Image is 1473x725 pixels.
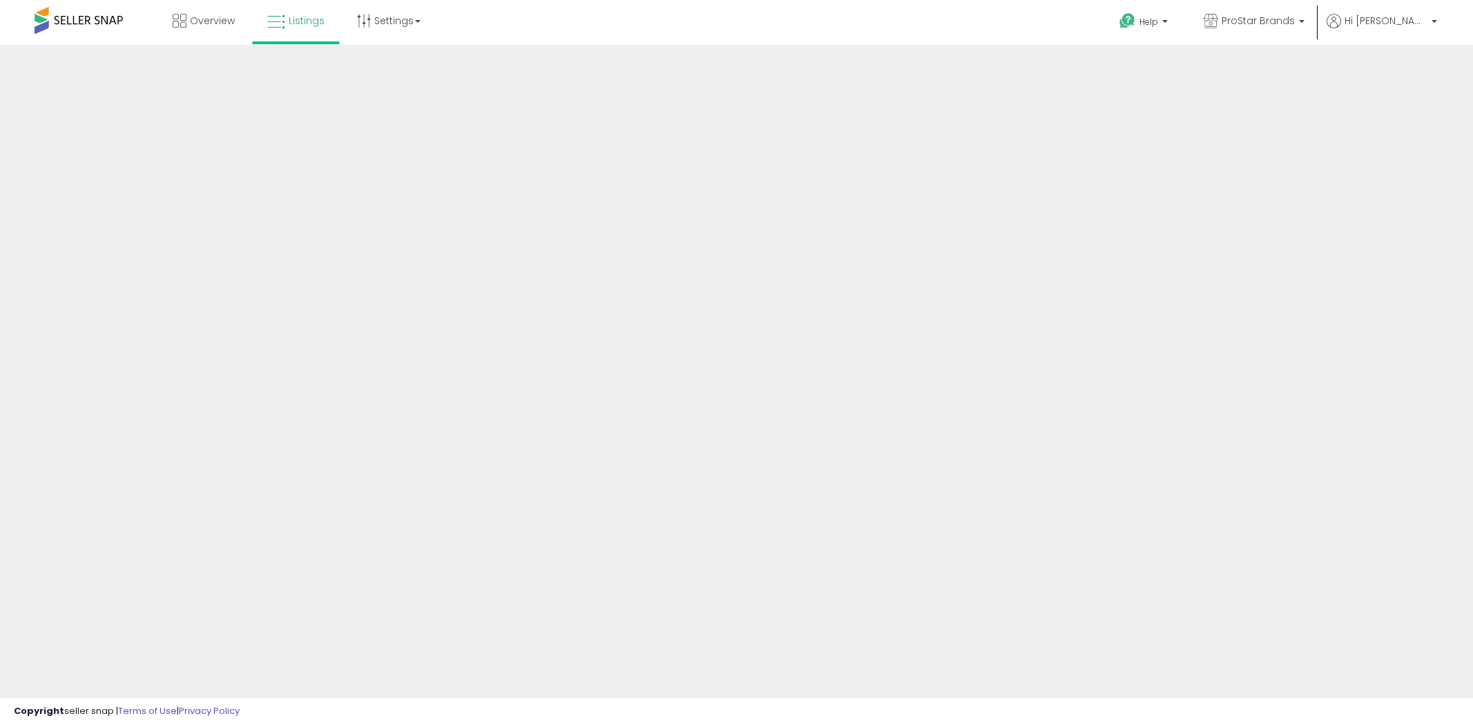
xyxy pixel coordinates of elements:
[1345,14,1427,28] span: Hi [PERSON_NAME]
[1139,16,1158,28] span: Help
[1222,14,1295,28] span: ProStar Brands
[1108,2,1182,45] a: Help
[1327,14,1437,45] a: Hi [PERSON_NAME]
[1119,12,1136,30] i: Get Help
[289,14,325,28] span: Listings
[190,14,235,28] span: Overview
